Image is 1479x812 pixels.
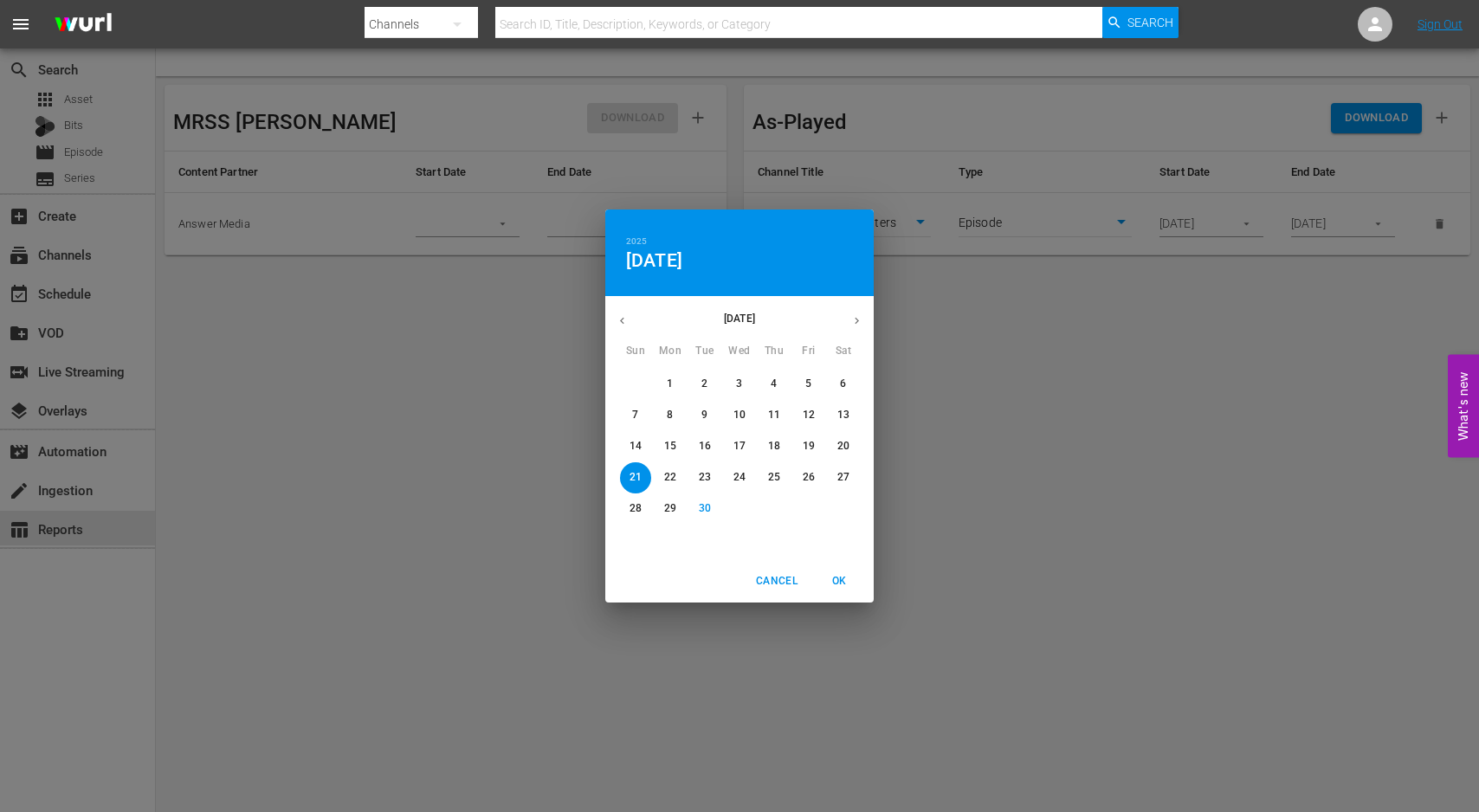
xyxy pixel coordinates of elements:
[632,408,638,422] p: 7
[803,408,815,422] p: 12
[664,501,676,516] p: 29
[689,400,720,431] button: 9
[793,431,824,462] button: 19
[828,431,859,462] button: 20
[724,400,755,431] button: 10
[630,439,642,454] p: 14
[828,400,859,431] button: 13
[768,408,780,422] p: 11
[803,470,815,485] p: 26
[620,462,651,493] button: 21
[667,377,673,391] p: 1
[768,470,780,485] p: 25
[736,377,742,391] p: 3
[793,369,824,400] button: 5
[724,369,755,400] button: 3
[699,470,711,485] p: 23
[620,493,651,525] button: 28
[630,501,642,516] p: 28
[626,234,647,249] button: 2025
[837,408,849,422] p: 13
[733,470,746,485] p: 24
[768,439,780,454] p: 18
[793,343,824,360] span: Fri
[699,501,711,516] p: 30
[724,462,755,493] button: 24
[667,408,673,422] p: 8
[793,400,824,431] button: 12
[759,462,790,493] button: 25
[811,567,867,596] button: OK
[724,431,755,462] button: 17
[828,462,859,493] button: 27
[655,431,686,462] button: 15
[655,493,686,525] button: 29
[749,567,804,596] button: Cancel
[655,400,686,431] button: 8
[701,408,707,422] p: 9
[689,431,720,462] button: 16
[828,369,859,400] button: 6
[818,572,860,590] span: OK
[655,369,686,400] button: 1
[828,343,859,360] span: Sat
[803,439,815,454] p: 19
[733,408,746,422] p: 10
[689,343,720,360] span: Tue
[689,462,720,493] button: 23
[793,462,824,493] button: 26
[1418,17,1463,31] a: Sign Out
[10,14,31,35] span: menu
[1127,7,1173,38] span: Search
[655,343,686,360] span: Mon
[837,470,849,485] p: 27
[756,572,798,590] span: Cancel
[620,400,651,431] button: 7
[733,439,746,454] p: 17
[840,377,846,391] p: 6
[655,462,686,493] button: 22
[626,249,682,272] button: [DATE]
[689,369,720,400] button: 2
[771,377,777,391] p: 4
[724,343,755,360] span: Wed
[620,431,651,462] button: 14
[689,493,720,525] button: 30
[699,439,711,454] p: 16
[630,470,642,485] p: 21
[664,470,676,485] p: 22
[664,439,676,454] p: 15
[805,377,811,391] p: 5
[620,343,651,360] span: Sun
[701,377,707,391] p: 2
[759,369,790,400] button: 4
[759,431,790,462] button: 18
[1448,355,1479,458] button: Open Feedback Widget
[639,311,840,326] p: [DATE]
[759,343,790,360] span: Thu
[837,439,849,454] p: 20
[759,400,790,431] button: 11
[42,4,125,45] img: ans4CAIJ8jUAAAAAAAAAAAAAAAAAAAAAAAAgQb4GAAAAAAAAAAAAAAAAAAAAAAAAJMjXAAAAAAAAAAAAAAAAAAAAAAAAgAT5G...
